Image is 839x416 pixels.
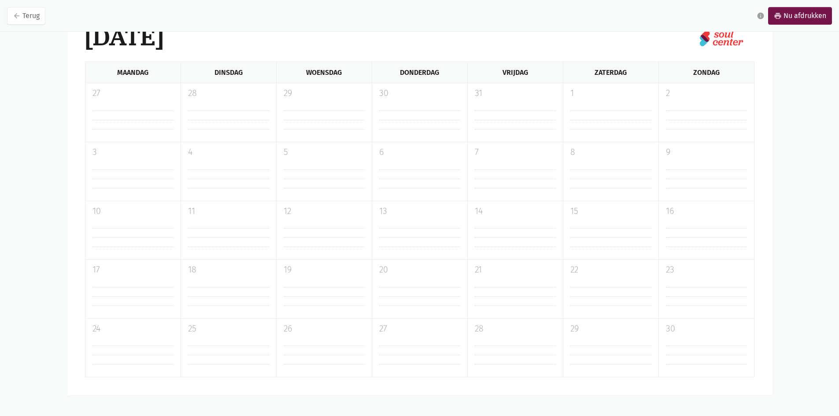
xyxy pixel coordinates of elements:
[85,23,166,51] h1: [DATE]
[372,62,467,83] div: Donderdag
[85,62,181,83] div: Maandag
[284,205,365,218] p: 12
[276,62,372,83] div: Woensdag
[7,7,45,25] a: arrow_backTerug
[475,146,556,159] p: 7
[379,205,460,218] p: 13
[768,7,832,25] a: printNu afdrukken
[570,205,651,218] p: 15
[475,263,556,276] p: 21
[666,263,747,276] p: 23
[188,87,269,100] p: 28
[284,146,365,159] p: 5
[284,322,365,335] p: 26
[475,205,556,218] p: 14
[774,12,782,20] i: print
[666,87,747,100] p: 2
[379,87,460,100] p: 30
[658,62,754,83] div: Zondag
[379,263,460,276] p: 20
[188,322,269,335] p: 25
[666,205,747,218] p: 16
[181,62,276,83] div: Dinsdag
[570,87,651,100] p: 1
[92,146,174,159] p: 3
[570,263,651,276] p: 22
[13,12,21,20] i: arrow_back
[757,12,765,20] i: info
[188,205,269,218] p: 11
[92,87,174,100] p: 27
[666,322,747,335] p: 30
[475,87,556,100] p: 31
[666,146,747,159] p: 9
[570,146,651,159] p: 8
[188,263,269,276] p: 18
[475,322,556,335] p: 28
[92,322,174,335] p: 24
[188,146,269,159] p: 4
[563,62,658,83] div: Zaterdag
[379,146,460,159] p: 6
[92,205,174,218] p: 10
[467,62,563,83] div: Vrijdag
[284,87,365,100] p: 29
[379,322,460,335] p: 27
[284,263,365,276] p: 19
[92,263,174,276] p: 17
[570,322,651,335] p: 29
